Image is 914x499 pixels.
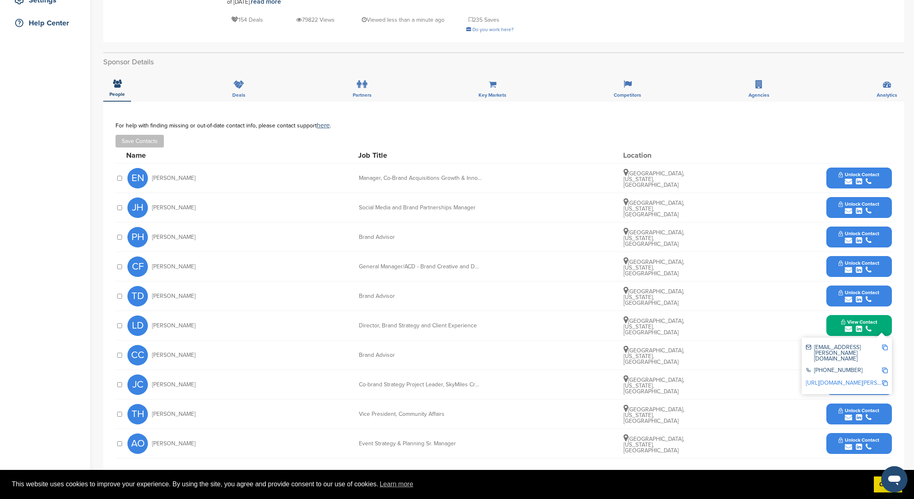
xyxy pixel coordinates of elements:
span: [PERSON_NAME] [152,352,195,358]
span: Unlock Contact [839,201,879,207]
button: Unlock Contact [829,195,889,220]
div: Job Title [358,152,481,159]
span: TD [127,286,148,306]
div: For help with finding missing or out-of-date contact info, please contact support . [116,122,892,129]
span: TH [127,404,148,424]
span: CC [127,345,148,365]
button: View Contact [831,313,887,338]
span: [GEOGRAPHIC_DATA], [US_STATE], [GEOGRAPHIC_DATA] [624,347,684,365]
h2: Sponsor Details [103,57,904,68]
span: [GEOGRAPHIC_DATA], [US_STATE], [GEOGRAPHIC_DATA] [624,170,684,188]
span: [PERSON_NAME] [152,234,195,240]
span: LD [127,315,148,336]
span: [GEOGRAPHIC_DATA], [US_STATE], [GEOGRAPHIC_DATA] [624,406,684,424]
span: Unlock Contact [839,290,879,295]
img: Copy [882,367,888,373]
button: Unlock Contact [829,225,889,249]
img: Copy [882,345,888,350]
div: Event Strategy & Planning Sr. Manager [359,441,482,447]
span: Unlock Contact [839,260,879,266]
span: Agencies [748,93,769,98]
a: dismiss cookie message [874,476,902,493]
span: [PERSON_NAME] [152,175,195,181]
div: Manager, Co-Brand Acquisitions Growth & Innovation [359,175,482,181]
span: Unlock Contact [839,172,879,177]
p: 154 Deals [231,15,263,25]
div: Brand Advisor [359,293,482,299]
a: here [317,121,330,129]
button: Unlock Contact [829,284,889,308]
div: Director, Brand Strategy and Client Experience [359,323,482,329]
a: learn more about cookies [379,478,415,490]
span: Do you work here? [472,27,514,32]
button: Unlock Contact [829,254,889,279]
div: Social Media and Brand Partnerships Manager [359,205,482,211]
button: Unlock Contact [829,402,889,426]
span: Unlock Contact [839,408,879,413]
span: [GEOGRAPHIC_DATA], [US_STATE], [GEOGRAPHIC_DATA] [624,200,684,218]
img: Copy [882,380,888,386]
div: Brand Advisor [359,234,482,240]
div: Name [126,152,216,159]
span: Partners [353,93,372,98]
span: Unlock Contact [839,437,879,443]
p: Viewed less than a minute ago [362,15,445,25]
a: Do you work here? [466,27,514,32]
span: Unlock Contact [839,231,879,236]
span: [GEOGRAPHIC_DATA], [US_STATE], [GEOGRAPHIC_DATA] [624,318,684,336]
div: [EMAIL_ADDRESS][PERSON_NAME][DOMAIN_NAME] [806,345,882,362]
span: [PERSON_NAME] [152,323,195,329]
span: [GEOGRAPHIC_DATA], [US_STATE], [GEOGRAPHIC_DATA] [624,377,684,395]
span: [PERSON_NAME] [152,264,195,270]
span: [PERSON_NAME] [152,205,195,211]
div: Co-brand Strategy Project Leader, SkyMiles Credit Card Insights & Analytics [359,382,482,388]
span: JC [127,374,148,395]
span: [GEOGRAPHIC_DATA], [US_STATE], [GEOGRAPHIC_DATA] [624,288,684,306]
span: Deals [232,93,245,98]
span: AO [127,433,148,454]
span: Analytics [877,93,897,98]
span: [PERSON_NAME] [152,382,195,388]
span: PH [127,227,148,247]
div: Brand Advisor [359,352,482,358]
button: Unlock Contact [829,431,889,456]
div: Location [623,152,685,159]
button: Unlock Contact [829,166,889,191]
span: [GEOGRAPHIC_DATA], [US_STATE], [GEOGRAPHIC_DATA] [624,229,684,247]
span: JH [127,197,148,218]
span: EN [127,168,148,188]
p: 79822 Views [296,15,335,25]
span: CF [127,256,148,277]
div: Vice President, Community Affairs [359,411,482,417]
span: [PERSON_NAME] [152,411,195,417]
span: [PERSON_NAME] [152,441,195,447]
span: Key Markets [479,93,506,98]
div: [PHONE_NUMBER] [806,367,882,374]
span: This website uses cookies to improve your experience. By using the site, you agree and provide co... [12,478,867,490]
span: View Contact [841,319,877,325]
span: [GEOGRAPHIC_DATA], [US_STATE], [GEOGRAPHIC_DATA] [624,259,684,277]
span: Competitors [614,93,641,98]
div: General Manager/ACD - Brand Creative and Design at Delta Air Lines [359,264,482,270]
a: [URL][DOMAIN_NAME][PERSON_NAME] [806,379,906,386]
span: [PERSON_NAME] [152,293,195,299]
button: Save Contacts [116,135,164,147]
div: Help Center [12,16,82,30]
p: 235 Saves [469,15,499,25]
iframe: Button to launch messaging window [881,466,907,492]
a: Help Center [8,14,82,32]
span: People [109,92,125,97]
span: [GEOGRAPHIC_DATA], [US_STATE], [GEOGRAPHIC_DATA] [624,435,684,454]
